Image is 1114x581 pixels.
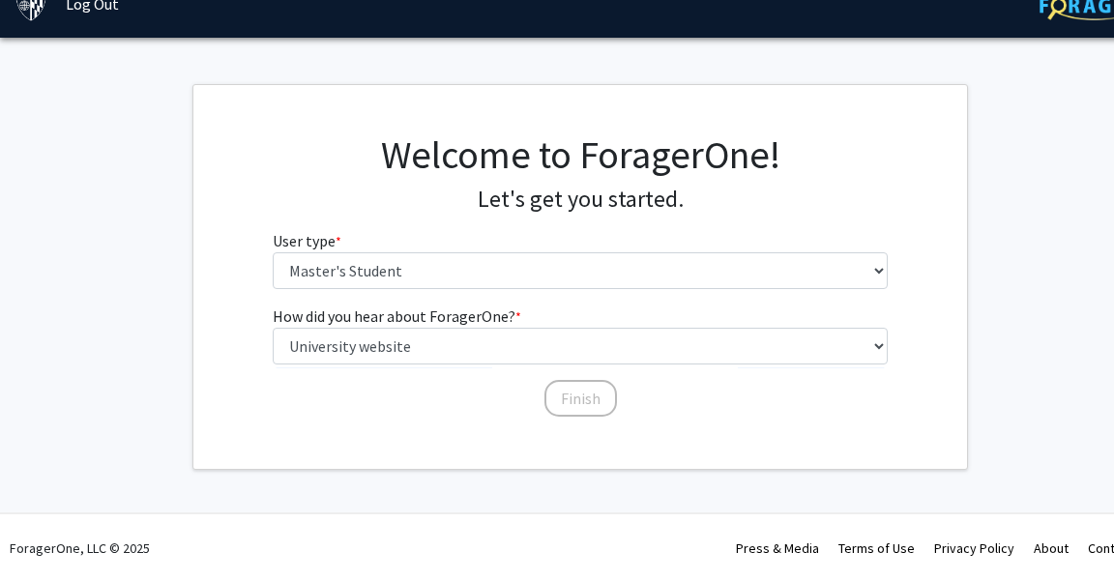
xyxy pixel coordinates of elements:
button: Finish [544,380,617,417]
a: Terms of Use [838,539,915,557]
h4: Let's get you started. [273,186,889,214]
h1: Welcome to ForagerOne! [273,131,889,178]
label: How did you hear about ForagerOne? [273,305,521,328]
label: User type [273,229,341,252]
a: Privacy Policy [934,539,1014,557]
a: About [1034,539,1069,557]
iframe: Chat [15,494,82,566]
a: Press & Media [736,539,819,557]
